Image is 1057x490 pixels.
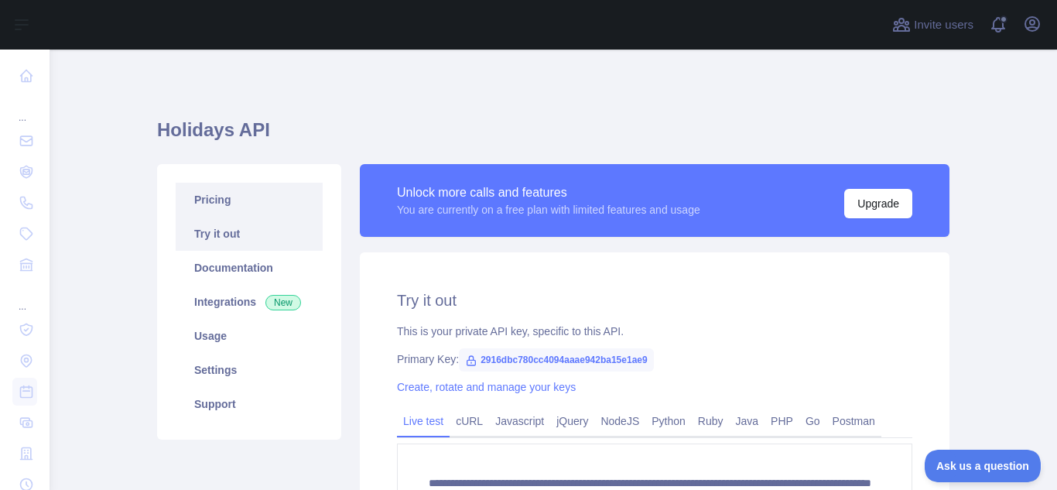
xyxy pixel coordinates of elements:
[765,409,799,433] a: PHP
[176,319,323,353] a: Usage
[397,183,700,202] div: Unlock more calls and features
[176,183,323,217] a: Pricing
[459,348,654,372] span: 2916dbc780cc4094aaae942ba15e1ae9
[914,16,973,34] span: Invite users
[397,324,912,339] div: This is your private API key, specific to this API.
[550,409,594,433] a: jQuery
[397,381,576,393] a: Create, rotate and manage your keys
[176,217,323,251] a: Try it out
[176,251,323,285] a: Documentation
[799,409,826,433] a: Go
[265,295,301,310] span: New
[730,409,765,433] a: Java
[594,409,645,433] a: NodeJS
[176,353,323,387] a: Settings
[489,409,550,433] a: Javascript
[450,409,489,433] a: cURL
[176,285,323,319] a: Integrations New
[176,387,323,421] a: Support
[645,409,692,433] a: Python
[157,118,949,155] h1: Holidays API
[12,282,37,313] div: ...
[397,351,912,367] div: Primary Key:
[826,409,881,433] a: Postman
[844,189,912,218] button: Upgrade
[889,12,977,37] button: Invite users
[397,202,700,218] div: You are currently on a free plan with limited features and usage
[692,409,730,433] a: Ruby
[397,409,450,433] a: Live test
[397,290,912,311] h2: Try it out
[12,93,37,124] div: ...
[925,450,1042,482] iframe: Toggle Customer Support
